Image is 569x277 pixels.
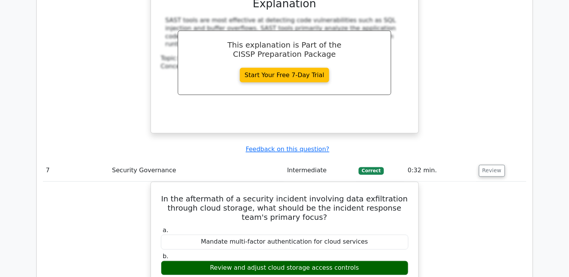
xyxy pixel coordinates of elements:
h5: In the aftermath of a security incident involving data exfiltration through cloud storage, what s... [160,195,409,222]
div: Topic: [161,54,408,63]
td: Intermediate [284,160,356,182]
span: a. [163,227,169,234]
td: Security Governance [109,160,284,182]
div: Review and adjust cloud storage access controls [161,261,408,276]
a: Start Your Free 7-Day Trial [240,68,330,82]
td: 0:32 min. [405,160,476,182]
div: SAST tools are most effective at detecting code vulnerabilities such as SQL injection and buffer ... [166,16,404,48]
div: Concept: [161,63,408,71]
div: Mandate multi-factor authentication for cloud services [161,235,408,250]
td: 7 [43,160,109,182]
span: Correct [359,167,384,175]
a: Feedback on this question? [246,146,329,153]
button: Review [479,165,505,177]
span: b. [163,253,169,260]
